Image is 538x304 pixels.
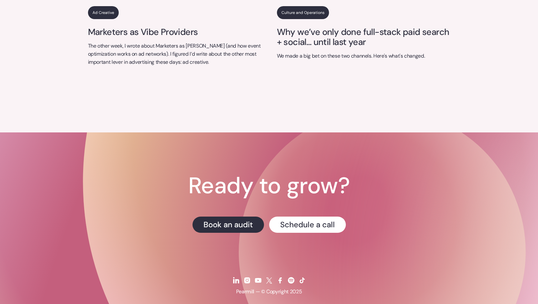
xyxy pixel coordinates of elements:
img: Linkedin icon [232,276,240,284]
a: Book an audit [192,217,264,233]
p: The other week, I wrote about Marketers as [PERSON_NAME] (and how event optimization works on ad ... [88,42,261,66]
a: Culture and Operations [277,6,329,19]
img: Facebook icon [276,276,284,284]
p: Pearmill — © Copyright 2025 [236,288,302,295]
img: Tiktok icon [298,276,306,284]
a: Ad Creative [88,6,119,19]
a: Why we’ve only done full-stack paid search + social… until last year [277,27,450,47]
img: Youtube icon [254,276,262,284]
h1: Ready to grow? [188,175,350,197]
a: Schedule a call [269,217,346,233]
a: Tiktok icon [297,272,307,288]
a: Facebook icon [275,272,285,288]
a: Youtube icon [253,272,263,288]
img: Instagram icon [243,276,251,284]
a: Spotify icon [286,272,296,288]
img: Spotify icon [287,276,295,284]
a: Linkedin icon [231,272,241,288]
p: We made a big bet on these two channels. Here's what's changed. [277,52,450,60]
a: Marketers as Vibe Providers [88,27,261,37]
a: Instagram icon [242,272,252,288]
